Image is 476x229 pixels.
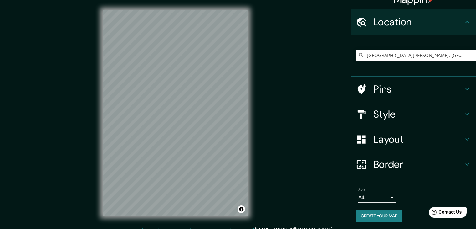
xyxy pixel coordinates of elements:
h4: Layout [373,133,463,146]
div: Border [351,152,476,177]
canvas: Map [103,10,248,216]
button: Toggle attribution [238,205,245,213]
h4: Border [373,158,463,171]
div: A4 [358,193,396,203]
div: Style [351,102,476,127]
div: Location [351,9,476,35]
h4: Location [373,16,463,28]
h4: Pins [373,83,463,95]
iframe: Help widget launcher [420,205,469,222]
div: Pins [351,77,476,102]
label: Size [358,187,365,193]
input: Pick your city or area [356,50,476,61]
h4: Style [373,108,463,120]
div: Layout [351,127,476,152]
button: Create your map [356,210,402,222]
